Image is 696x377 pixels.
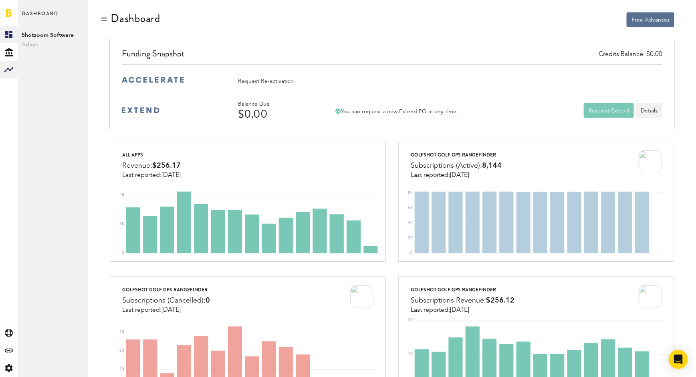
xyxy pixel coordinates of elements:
div: Last reported: [411,307,514,314]
span: [DATE] [161,307,181,313]
div: Balance Due [238,101,314,108]
div: Revenue: [122,160,181,172]
text: 4K [408,221,413,225]
div: You can request a new Extend PO at any time. [335,108,458,115]
div: Funding Snapshot [122,47,662,64]
div: Golfshot Golf GPS RangeFinder [411,150,502,160]
text: 30 [119,330,124,334]
text: 1K [408,352,413,356]
div: Last reported: [411,172,502,179]
button: Request Extend [584,103,634,118]
span: Shotzoom Software [22,30,84,40]
div: $0.00 [238,108,314,120]
img: 9UIL7DXlNAIIFEZzCGWNoqib7oEsivjZRLL_hB0ZyHGU9BuA-VfhrlfGZ8low1eCl7KE [350,285,373,308]
div: Subscriptions Revenue: [411,295,514,307]
a: Details [636,103,662,118]
span: [DATE] [450,172,469,178]
span: 8,144 [482,162,502,169]
text: 1K [119,222,125,226]
button: Free Advances [627,12,674,27]
div: Golfshot Golf GPS RangeFinder [411,285,514,295]
img: accelerate-medium-blue-logo.svg [122,77,184,83]
text: 0 [122,251,124,255]
div: All apps [122,150,181,160]
div: Last reported: [122,172,181,179]
text: 20 [119,349,124,353]
span: Dashboard [22,9,59,26]
div: Dashboard [111,12,160,25]
div: Last reported: [122,307,210,314]
text: 2K [119,193,125,197]
text: 2K [408,318,413,322]
text: 0 [410,251,413,255]
div: Subscriptions (Active): [411,160,502,172]
span: Admin [22,40,84,50]
div: Credits Balance: $0.00 [599,50,662,59]
div: Subscriptions (Cancelled): [122,295,210,307]
span: $256.12 [486,297,514,304]
text: 2K [408,236,413,240]
text: 10 [119,367,124,371]
div: Golfshot Golf GPS RangeFinder [122,285,210,295]
text: 6K [408,206,413,210]
span: $256.17 [152,162,181,169]
img: extend-medium-blue-logo.svg [122,107,159,114]
span: Support [59,6,87,13]
div: Request Re-activation [238,78,294,85]
img: 9UIL7DXlNAIIFEZzCGWNoqib7oEsivjZRLL_hB0ZyHGU9BuA-VfhrlfGZ8low1eCl7KE [639,285,662,308]
span: [DATE] [450,307,469,313]
span: 0 [206,297,210,304]
img: 9UIL7DXlNAIIFEZzCGWNoqib7oEsivjZRLL_hB0ZyHGU9BuA-VfhrlfGZ8low1eCl7KE [639,150,662,173]
span: [DATE] [161,172,181,178]
div: Open Intercom Messenger [669,350,688,369]
text: 8K [408,191,413,195]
